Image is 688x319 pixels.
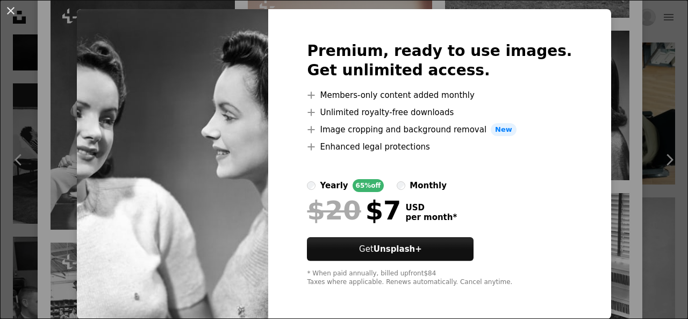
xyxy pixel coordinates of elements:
input: monthly [397,181,405,190]
a: GetUnsplash+ [307,237,474,261]
div: yearly [320,179,348,192]
div: $7 [307,196,401,224]
input: yearly65%off [307,181,316,190]
li: Image cropping and background removal [307,123,572,136]
div: 65% off [353,179,384,192]
span: per month * [405,212,457,222]
span: New [491,123,517,136]
strong: Unsplash+ [374,244,422,254]
span: $20 [307,196,361,224]
span: USD [405,203,457,212]
div: monthly [410,179,447,192]
img: premium_photo-1667239268662-faed8375c619 [77,9,268,319]
li: Unlimited royalty-free downloads [307,106,572,119]
div: * When paid annually, billed upfront $84 Taxes where applicable. Renews automatically. Cancel any... [307,270,572,287]
h2: Premium, ready to use images. Get unlimited access. [307,41,572,80]
li: Members-only content added monthly [307,89,572,102]
li: Enhanced legal protections [307,140,572,153]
